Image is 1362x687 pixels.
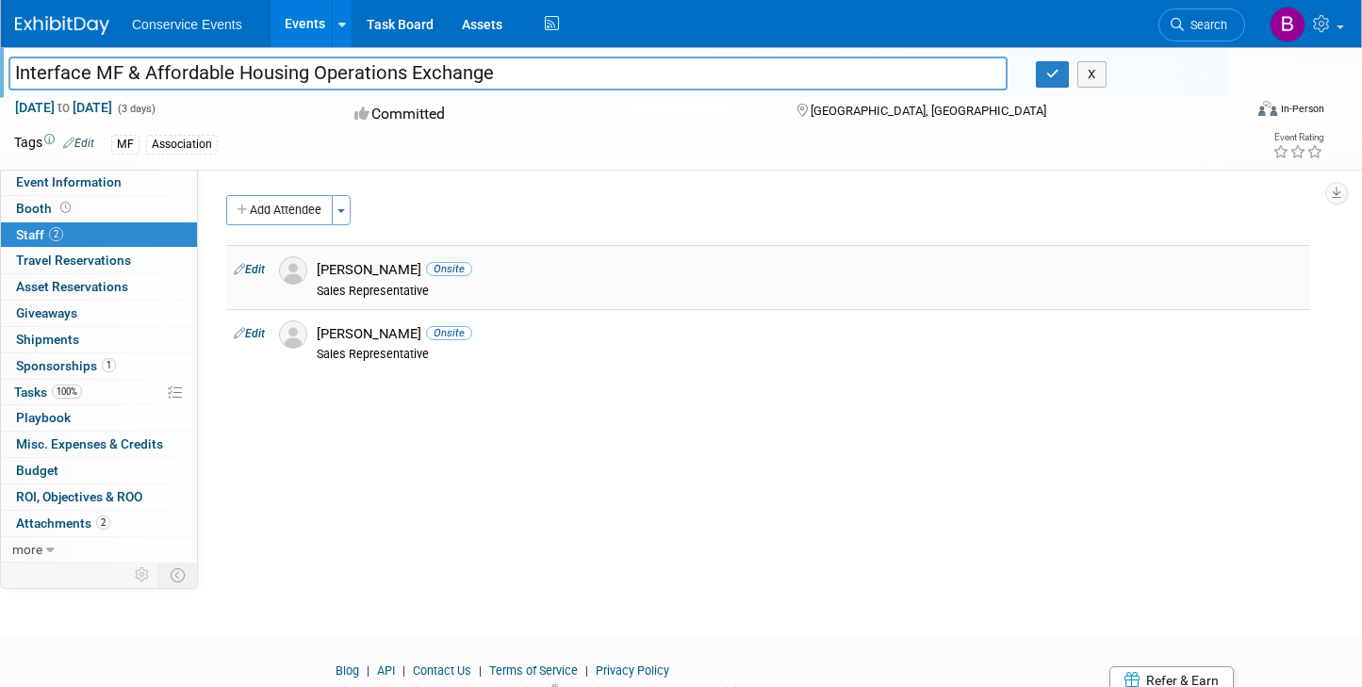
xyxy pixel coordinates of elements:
span: | [474,663,486,678]
a: Booth [1,196,197,221]
span: 2 [96,515,110,530]
span: Tasks [14,384,82,400]
a: Edit [63,137,94,150]
a: Staff2 [1,222,197,248]
span: | [398,663,410,678]
span: Shipments [16,332,79,347]
a: Edit [234,327,265,340]
span: ROI, Objectives & ROO [16,489,142,504]
a: Edit [234,263,265,276]
span: Booth not reserved yet [57,201,74,215]
div: [PERSON_NAME] [317,325,1303,343]
a: Tasks100% [1,380,197,405]
div: Event Rating [1272,133,1323,142]
a: Attachments2 [1,511,197,536]
span: Attachments [16,515,110,531]
span: Travel Reservations [16,253,131,268]
a: Misc. Expenses & Credits [1,432,197,457]
a: Privacy Policy [596,663,669,678]
span: Onsite [426,326,472,340]
a: Travel Reservations [1,248,197,273]
span: Giveaways [16,305,77,320]
button: Add Attendee [226,195,333,225]
div: Sales Representative [317,284,1303,299]
span: Budget [16,463,58,478]
a: more [1,537,197,563]
span: Asset Reservations [16,279,128,294]
div: MF [111,135,139,155]
div: In-Person [1280,102,1324,116]
span: Event Information [16,174,122,189]
a: Asset Reservations [1,274,197,300]
div: Association [146,135,218,155]
button: X [1077,61,1107,88]
div: Committed [349,98,766,131]
span: Staff [16,227,63,242]
img: ExhibitDay [15,16,109,35]
span: [DATE] [DATE] [14,99,113,116]
a: Budget [1,458,197,483]
span: 2 [49,227,63,241]
span: more [12,542,42,557]
span: to [55,100,73,115]
td: Personalize Event Tab Strip [126,563,159,587]
a: Blog [336,663,359,678]
a: ROI, Objectives & ROO [1,484,197,510]
a: Sponsorships1 [1,353,197,379]
span: Playbook [16,410,71,425]
span: Conservice Events [132,17,242,32]
img: Associate-Profile-5.png [279,256,307,285]
span: 100% [52,384,82,399]
a: Terms of Service [489,663,578,678]
a: Contact Us [413,663,471,678]
img: Associate-Profile-5.png [279,320,307,349]
span: | [581,663,593,678]
div: Event Format [1129,98,1324,126]
a: Event Information [1,170,197,195]
span: | [362,663,374,678]
a: API [377,663,395,678]
td: Toggle Event Tabs [159,563,198,587]
span: 1 [102,358,116,372]
span: Misc. Expenses & Credits [16,436,163,451]
span: Search [1184,18,1227,32]
span: Booth [16,201,74,216]
span: Onsite [426,262,472,276]
a: Search [1158,8,1245,41]
span: [GEOGRAPHIC_DATA], [GEOGRAPHIC_DATA] [811,104,1046,118]
div: Sales Representative [317,347,1303,362]
a: Playbook [1,405,197,431]
span: (3 days) [116,103,156,115]
a: Giveaways [1,301,197,326]
span: Sponsorships [16,358,116,373]
td: Tags [14,133,94,155]
a: Shipments [1,327,197,352]
div: [PERSON_NAME] [317,261,1303,279]
img: Format-Inperson.png [1258,101,1277,116]
img: Brooke Jacques [1270,7,1305,42]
